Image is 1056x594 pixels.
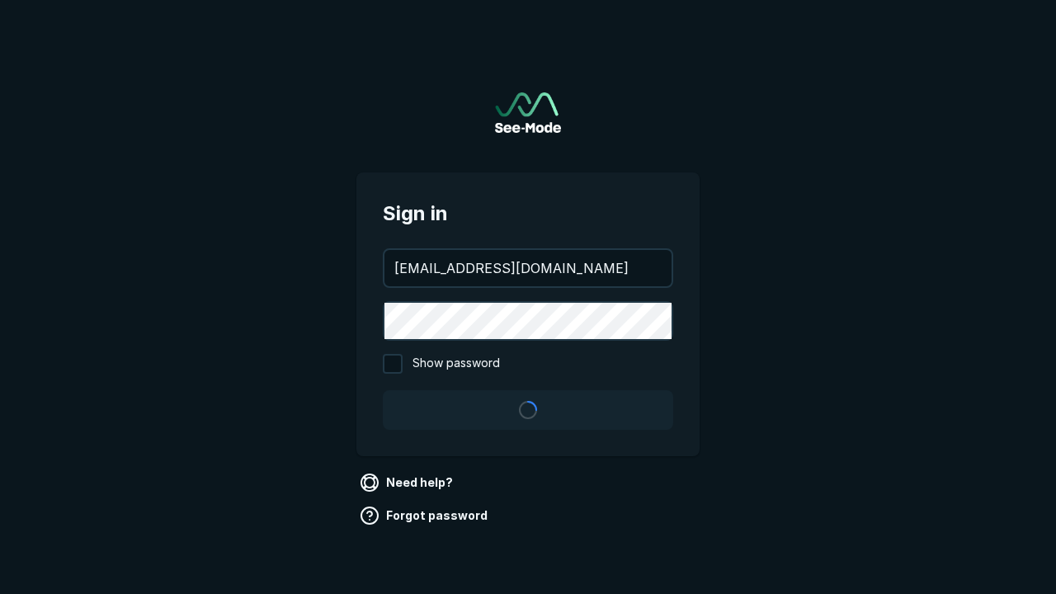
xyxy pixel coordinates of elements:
span: Show password [412,354,500,374]
img: See-Mode Logo [495,92,561,133]
a: Go to sign in [495,92,561,133]
span: Sign in [383,199,673,229]
input: your@email.com [384,250,672,286]
a: Need help? [356,469,460,496]
a: Forgot password [356,502,494,529]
